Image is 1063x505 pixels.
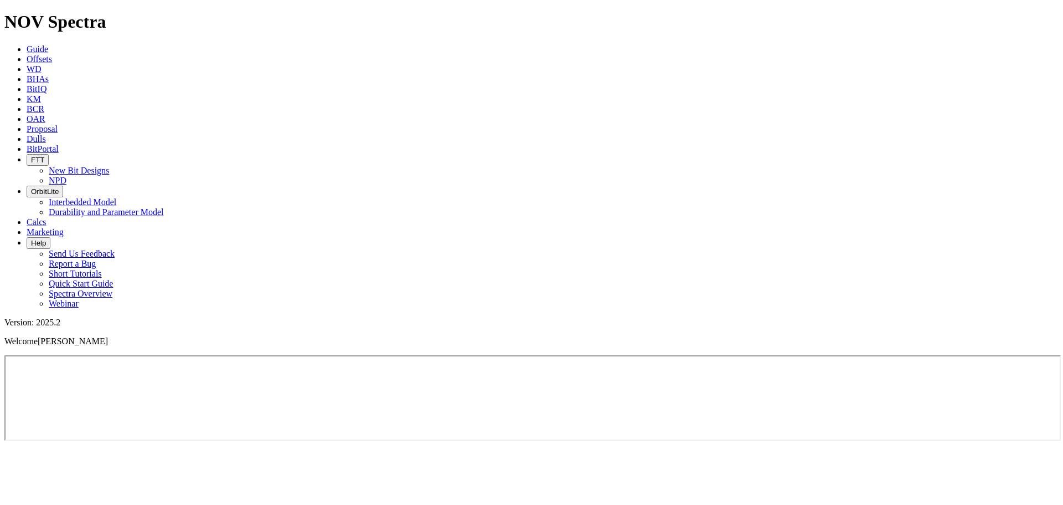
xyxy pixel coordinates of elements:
[4,318,1059,328] div: Version: 2025.2
[27,134,46,144] a: Dulls
[49,289,112,298] a: Spectra Overview
[49,176,66,185] a: NPD
[49,249,115,258] a: Send Us Feedback
[49,207,164,217] a: Durability and Parameter Model
[49,197,116,207] a: Interbedded Model
[4,336,1059,346] p: Welcome
[27,227,64,237] a: Marketing
[27,64,42,74] a: WD
[27,186,63,197] button: OrbitLite
[27,74,49,84] a: BHAs
[27,44,48,54] a: Guide
[27,114,45,124] a: OAR
[27,104,44,114] a: BCR
[49,299,79,308] a: Webinar
[27,237,50,249] button: Help
[27,144,59,154] a: BitPortal
[27,54,52,64] a: Offsets
[31,239,46,247] span: Help
[4,12,1059,32] h1: NOV Spectra
[27,217,47,227] a: Calcs
[49,279,113,288] a: Quick Start Guide
[38,336,108,346] span: [PERSON_NAME]
[49,269,102,278] a: Short Tutorials
[31,156,44,164] span: FTT
[49,166,109,175] a: New Bit Designs
[27,124,58,134] a: Proposal
[27,84,47,94] a: BitIQ
[31,187,59,196] span: OrbitLite
[27,154,49,166] button: FTT
[49,259,96,268] a: Report a Bug
[27,94,41,104] a: KM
